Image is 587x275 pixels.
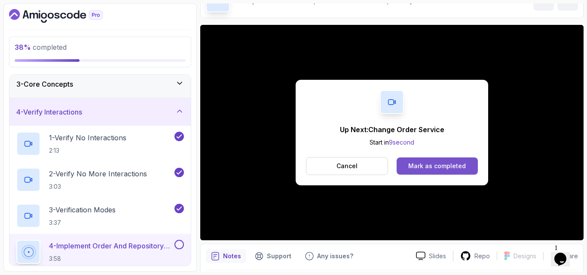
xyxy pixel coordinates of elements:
[300,249,358,263] button: Feedback button
[49,241,173,251] p: 4 - Implement Order And Repository Classes
[223,252,241,260] p: Notes
[16,240,184,264] button: 4-Implement Order And Repository Classes3:58
[49,146,126,155] p: 2:13
[49,205,116,215] p: 3 - Verification Modes
[9,70,191,98] button: 3-Core Concepts
[16,107,82,117] h3: 4 - Verify Interactions
[551,241,578,266] iframe: chat widget
[49,133,126,143] p: 1 - Verify No Interactions
[340,138,444,147] p: Start in
[15,43,67,51] span: completed
[9,9,122,23] a: Dashboard
[15,43,31,51] span: 38 %
[408,162,466,170] div: Mark as completed
[389,139,414,146] span: 9 second
[206,249,246,263] button: notes button
[336,162,358,170] p: Cancel
[429,252,446,260] p: Slides
[397,157,478,175] button: Mark as completed
[474,252,490,260] p: Repo
[49,182,147,191] p: 3:03
[16,168,184,192] button: 2-Verify No More Interactions3:03
[16,132,184,156] button: 1-Verify No Interactions2:13
[453,251,497,261] a: Repo
[250,249,297,263] button: Support button
[514,252,536,260] p: Designs
[317,252,353,260] p: Any issues?
[267,252,291,260] p: Support
[200,25,584,240] iframe: 4 - Order and Repository
[49,218,116,227] p: 3:37
[340,124,444,135] p: Up Next: Change Order Service
[16,204,184,228] button: 3-Verification Modes3:37
[49,169,147,179] p: 2 - Verify No More Interactions
[543,252,578,260] button: Share
[306,157,388,175] button: Cancel
[49,254,173,263] p: 3:58
[16,79,73,89] h3: 3 - Core Concepts
[409,251,453,260] a: Slides
[9,98,191,126] button: 4-Verify Interactions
